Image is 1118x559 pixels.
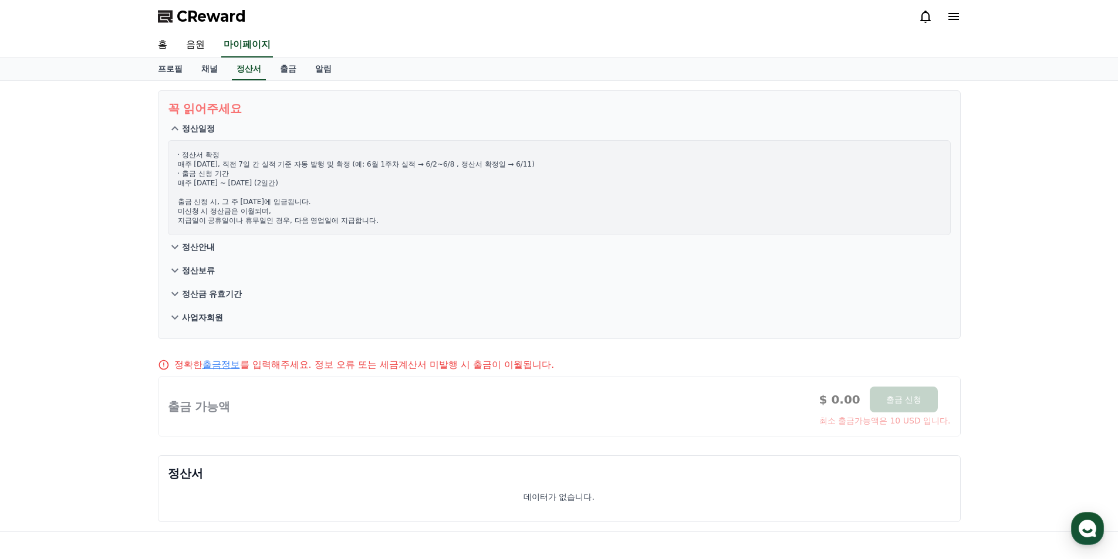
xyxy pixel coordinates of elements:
[148,33,177,57] a: 홈
[77,372,151,401] a: 대화
[306,58,341,80] a: 알림
[271,58,306,80] a: 출금
[178,150,941,225] p: · 정산서 확정 매주 [DATE], 직전 7일 간 실적 기준 자동 발행 및 확정 (예: 6월 1주차 실적 → 6/2~6/8 , 정산서 확정일 → 6/11) · 출금 신청 기간...
[177,33,214,57] a: 음원
[168,100,951,117] p: 꼭 읽어주세요
[4,372,77,401] a: 홈
[151,372,225,401] a: 설정
[168,465,951,482] p: 정산서
[168,117,951,140] button: 정산일정
[182,288,242,300] p: 정산금 유효기간
[148,58,192,80] a: 프로필
[523,491,595,503] p: 데이터가 없습니다.
[168,235,951,259] button: 정산안내
[177,7,246,26] span: CReward
[158,7,246,26] a: CReward
[221,33,273,57] a: 마이페이지
[107,390,121,399] span: 대화
[182,241,215,253] p: 정산안내
[168,282,951,306] button: 정산금 유효기간
[182,265,215,276] p: 정산보류
[168,306,951,329] button: 사업자회원
[181,389,195,399] span: 설정
[168,259,951,282] button: 정산보류
[37,389,44,399] span: 홈
[182,311,223,323] p: 사업자회원
[232,58,266,80] a: 정산서
[182,123,215,134] p: 정산일정
[192,58,227,80] a: 채널
[174,358,555,372] p: 정확한 를 입력해주세요. 정보 오류 또는 세금계산서 미발행 시 출금이 이월됩니다.
[202,359,240,370] a: 출금정보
